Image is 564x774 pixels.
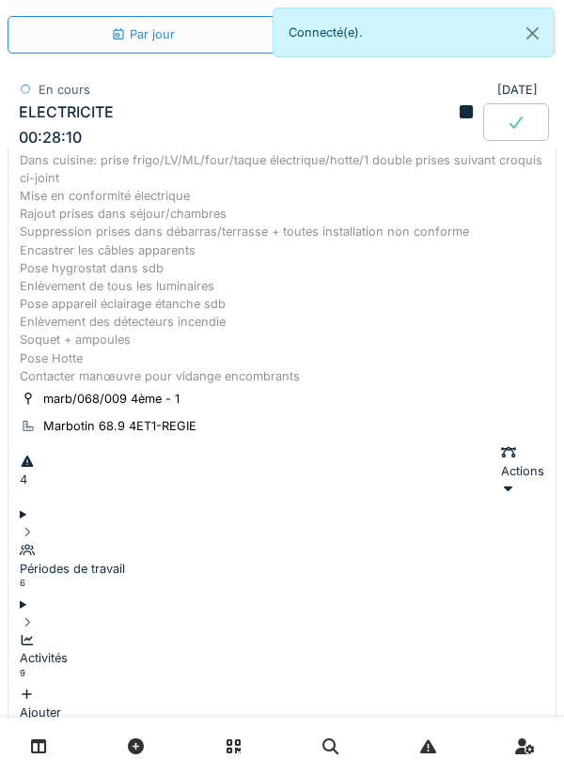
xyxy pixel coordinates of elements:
div: marb/068/009 4ème - 1 [43,390,180,408]
div: 4 [20,471,42,488]
summary: Activités9Ajouter [20,596,544,721]
div: Ajouter [20,686,544,721]
div: Activités [20,649,544,667]
div: ELECTRICITE [19,103,114,121]
div: Marbotin 68.9 4ET1-REGIE [43,417,196,435]
div: En cours [39,81,90,99]
div: [DATE] [497,81,545,99]
div: Dans cuisine: prise frigo/LV/ML/four/taque électrique/hotte/1 double prises suivant croquis ci-jo... [20,151,544,385]
sup: 6 [20,578,25,588]
sup: 9 [20,668,25,678]
div: 00:28:10 [19,129,82,147]
div: Connecté(e). [273,8,555,57]
summary: Périodes de travail6 [20,505,544,596]
button: Close [511,8,554,58]
div: Actions [501,443,544,498]
div: Par jour [111,25,175,43]
div: Périodes de travail [20,560,544,578]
